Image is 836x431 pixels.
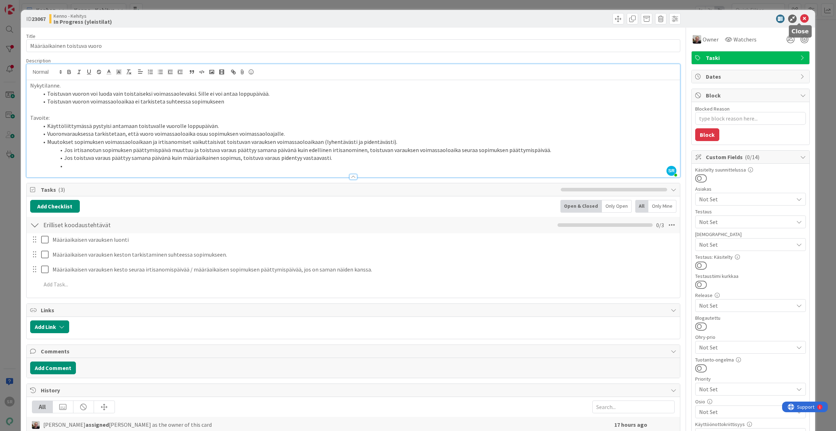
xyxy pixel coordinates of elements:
span: Taski [706,54,797,62]
div: Testaus [695,209,806,214]
span: Owner [703,35,719,44]
span: Custom Fields [706,153,797,161]
li: Käyttöliittymässä pystyisi antamaan toistuvalle vuorolle loppupäivän. [39,122,676,130]
span: Watchers [733,35,757,44]
h5: Close [792,28,809,35]
button: Block [695,128,719,141]
b: 17 hours ago [614,421,647,428]
div: Tuotanto-ongelma [695,357,806,362]
li: Toistuvan vuoron voimassaoloaikaa ei tarkisteta suhteessa sopimukseen [39,97,676,106]
label: Blocked Reason [695,106,730,112]
input: type card name here... [26,39,680,52]
li: Vuoronvarauksessa tarkistetaan, että vuoro voimassaoloaika osuu sopimuksen voimassaoloajalle. [39,130,676,138]
div: Only Mine [648,200,676,213]
div: Blogautettu [695,315,806,320]
button: Add Comment [30,362,76,374]
p: Määräaikaisen varauksen kesto seuraa irtisanomispäivää / määräaikaisen sopimuksen päättymispäivää... [52,265,675,274]
span: Dates [706,72,797,81]
div: All [635,200,648,213]
span: Links [41,306,667,314]
p: Määräaikaisen varauksen luonti [52,236,675,244]
span: Support [15,1,32,10]
span: Not Set [699,384,790,394]
div: Testaustiimi kurkkaa [695,274,806,279]
span: Not Set [699,301,793,310]
div: Osio [695,399,806,404]
label: Title [26,33,35,39]
span: ID [26,15,46,23]
b: 23067 [32,15,46,22]
img: JH [32,421,40,429]
span: Not Set [699,408,793,416]
div: Release [695,293,806,298]
div: Käsitelty suunnittelussa [695,167,806,172]
li: Jos toistuva varaus päättyy samana päivänä kuin määräaikainen sopimus, toistuva varaus pidentyy v... [39,154,676,162]
div: [DEMOGRAPHIC_DATA] [695,232,806,237]
span: Tasks [41,185,557,194]
div: Asiakas [695,186,806,191]
p: Tavoite: [30,114,676,122]
span: ( 0/14 ) [745,153,759,161]
li: Toistuvan vuoron voi luoda vain toistaiseksi voimassaolevaksi. Sille ei voi antaa loppupäivää. [39,90,676,98]
span: ( 3 ) [58,186,65,193]
div: Testaus: Käsitelty [695,254,806,259]
span: 0 / 3 [656,221,664,229]
img: JH [693,35,701,44]
div: Only Open [602,200,632,213]
span: Not Set [699,342,790,352]
span: Not Set [699,240,793,249]
li: Muutokset sopimuksen voimassaoloaikaan ja irtisanomiset vaikuttaisivat toistuvan varauksen voimas... [39,138,676,146]
div: Open & Closed [560,200,602,213]
input: Search... [592,401,675,413]
div: 1 [37,3,39,9]
b: In Progress (yleistilat) [54,19,112,24]
span: Not Set [699,218,793,226]
span: Kenno - Kehitys [54,13,112,19]
button: Add Link [30,320,69,333]
li: Jos irtisanotun sopimuksen päättymispäivä muuttuu ja toistuva varaus päättyy samana päivänä kuin ... [39,146,676,154]
div: All [32,401,53,413]
div: Käyttöönottokriittisyys [695,422,806,427]
span: Block [706,91,797,100]
button: Add Checklist [30,200,80,213]
div: Ohry-prio [695,335,806,340]
input: Add Checklist... [41,219,200,231]
span: Comments [41,347,667,356]
span: Description [26,57,51,64]
span: [PERSON_NAME] [PERSON_NAME] as the owner of this card [43,420,212,429]
span: SR [666,166,676,176]
span: History [41,386,667,394]
p: Nykytilanne. [30,82,676,90]
b: assigned [85,421,109,428]
span: Not Set [699,195,793,203]
p: Määräaikaisen varauksen keston tarkistaminen suhteessa sopimukseen. [52,251,675,259]
div: Priority [695,376,806,381]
